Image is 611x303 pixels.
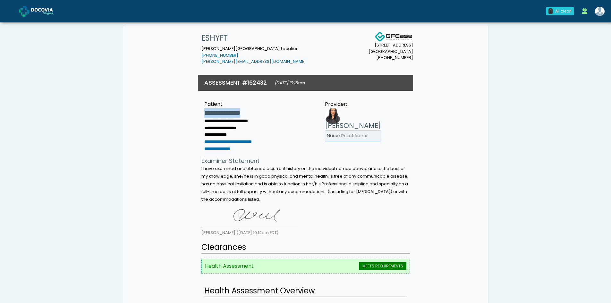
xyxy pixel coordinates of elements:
[325,108,341,124] img: Provider image
[369,42,413,61] small: [STREET_ADDRESS] [GEOGRAPHIC_DATA] [PHONE_NUMBER]
[555,8,572,14] div: All clear!
[275,80,305,86] small: [DATE] 10:15am
[201,206,298,228] img: t0nXiAAAAAZJREFUAwBx8J0cAMt3XwAAAABJRU5ErkJggg==
[359,262,406,270] span: MEETS REQUIREMENTS
[201,59,306,64] a: [PERSON_NAME][EMAIL_ADDRESS][DOMAIN_NAME]
[201,157,410,164] h4: Examiner Statement
[325,121,381,130] h3: [PERSON_NAME]
[201,259,410,274] li: Health Assessment
[204,100,276,108] div: Patient:
[595,7,605,16] img: Shakerra Crippen
[5,3,24,22] button: Open LiveChat chat widget
[325,100,381,108] div: Provider:
[19,6,30,17] img: Docovia
[201,32,306,45] h1: ESHYFT
[19,1,63,21] a: Docovia
[201,241,410,254] h2: Clearances
[548,8,553,14] div: 0
[201,166,408,202] small: I have examined and obtained a current history on the individual named above; and to the best of ...
[204,79,267,87] h3: ASSESSMENT #162432
[375,32,413,42] img: Docovia Staffing Logo
[204,285,407,297] h2: Health Assessment Overview
[542,4,578,18] a: 0 All clear!
[31,8,63,14] img: Docovia
[201,46,306,64] small: [PERSON_NAME][GEOGRAPHIC_DATA] Location
[201,53,238,58] a: [PHONE_NUMBER]
[325,130,381,141] li: Nurse Practitioner
[201,230,278,235] small: [PERSON_NAME] ([DATE] 10:14am EDT)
